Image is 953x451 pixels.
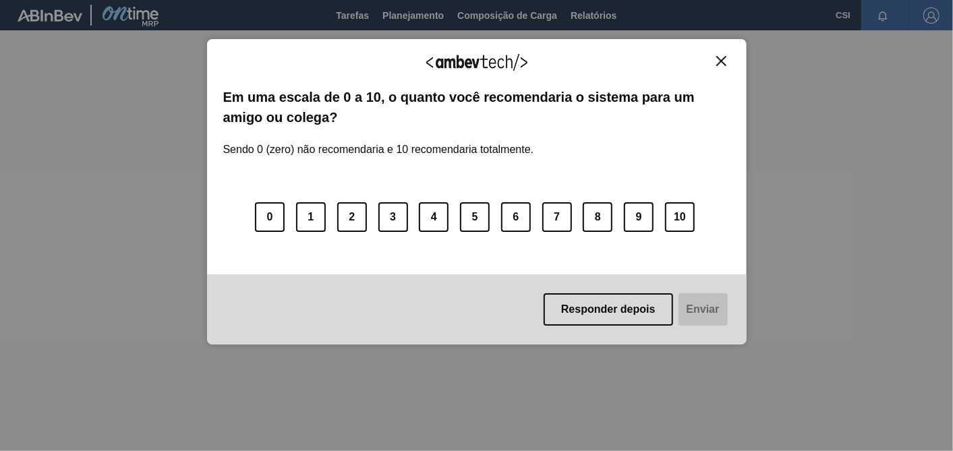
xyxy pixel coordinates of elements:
button: 1 [296,202,326,232]
label: Em uma escala de 0 a 10, o quanto você recomendaria o sistema para um amigo ou colega? [223,87,730,128]
button: Close [712,55,730,67]
button: 8 [583,202,612,232]
button: 3 [378,202,408,232]
button: 6 [501,202,531,232]
button: 7 [542,202,572,232]
img: Close [716,56,726,66]
label: Sendo 0 (zero) não recomendaria e 10 recomendaria totalmente. [223,127,534,156]
button: 4 [419,202,449,232]
img: Logo Ambevtech [426,54,527,71]
button: 5 [460,202,490,232]
button: 10 [665,202,695,232]
button: 0 [255,202,285,232]
button: 9 [624,202,654,232]
button: Responder depois [544,293,673,326]
button: 2 [337,202,367,232]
